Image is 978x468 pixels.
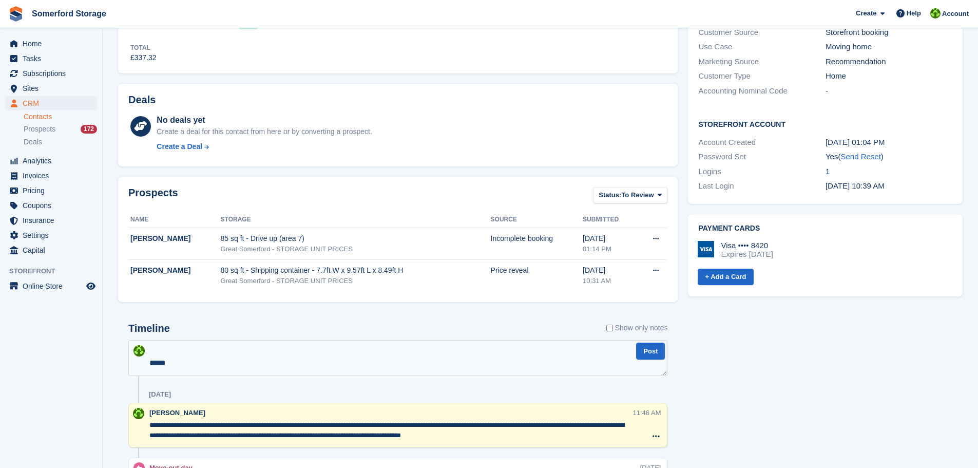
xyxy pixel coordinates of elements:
[130,43,157,52] div: Total
[23,279,84,293] span: Online Store
[826,137,952,148] div: [DATE] 01:04 PM
[23,183,84,198] span: Pricing
[838,152,883,161] span: ( )
[583,233,636,244] div: [DATE]
[23,213,84,228] span: Insurance
[24,124,97,135] a: Prospects 172
[5,243,97,257] a: menu
[23,243,84,257] span: Capital
[583,244,636,254] div: 01:14 PM
[23,228,84,242] span: Settings
[23,169,84,183] span: Invoices
[221,233,491,244] div: 85 sq ft - Drive up (area 7)
[826,41,952,53] div: Moving home
[8,6,24,22] img: stora-icon-8386f47178a22dfd0bd8f6a31ec36ba5ce8667c1dd55bd0f319d3a0aa187defe.svg
[606,323,668,333] label: Show only notes
[5,213,97,228] a: menu
[130,265,221,276] div: [PERSON_NAME]
[5,154,97,168] a: menu
[606,323,613,333] input: Show only notes
[24,137,97,147] a: Deals
[221,244,491,254] div: Great Somerford - STORAGE UNIT PRICES
[698,70,825,82] div: Customer Type
[698,27,825,39] div: Customer Source
[23,198,84,213] span: Coupons
[130,52,157,63] div: £337.32
[5,169,97,183] a: menu
[5,198,97,213] a: menu
[621,190,654,200] span: To Review
[698,180,825,192] div: Last Login
[128,94,156,106] h2: Deals
[698,241,714,257] img: Visa Logo
[698,85,825,97] div: Accounting Nominal Code
[5,228,97,242] a: menu
[149,409,205,417] span: [PERSON_NAME]
[157,141,202,152] div: Create a Deal
[583,276,636,286] div: 10:31 AM
[221,212,491,228] th: Storage
[28,5,110,22] a: Somerford Storage
[24,124,55,134] span: Prospects
[491,265,583,276] div: Price reveal
[698,166,825,178] div: Logins
[23,36,84,51] span: Home
[24,112,97,122] a: Contacts
[826,166,952,178] div: 1
[856,8,876,18] span: Create
[130,233,221,244] div: [PERSON_NAME]
[157,114,372,126] div: No deals yet
[5,66,97,81] a: menu
[826,27,952,39] div: Storefront booking
[826,56,952,68] div: Recommendation
[157,141,372,152] a: Create a Deal
[698,119,952,129] h2: Storefront Account
[636,343,665,360] button: Post
[583,212,636,228] th: Submitted
[221,265,491,276] div: 80 sq ft - Shipping container - 7.7ft W x 9.57ft L x 8.49ft H
[85,280,97,292] a: Preview store
[826,85,952,97] div: -
[826,151,952,163] div: Yes
[133,345,145,357] img: Michael Llewellen Palmer
[5,183,97,198] a: menu
[698,137,825,148] div: Account Created
[23,51,84,66] span: Tasks
[826,70,952,82] div: Home
[698,151,825,163] div: Password Set
[5,36,97,51] a: menu
[930,8,941,18] img: Michael Llewellen Palmer
[157,126,372,137] div: Create a deal for this contact from here or by converting a prospect.
[633,408,661,418] div: 11:46 AM
[599,190,621,200] span: Status:
[128,212,221,228] th: Name
[24,137,42,147] span: Deals
[5,96,97,110] a: menu
[128,187,178,206] h2: Prospects
[221,276,491,286] div: Great Somerford - STORAGE UNIT PRICES
[907,8,921,18] span: Help
[583,265,636,276] div: [DATE]
[698,224,952,233] h2: Payment cards
[491,212,583,228] th: Source
[721,250,773,259] div: Expires [DATE]
[593,187,667,204] button: Status: To Review
[698,269,753,286] a: + Add a Card
[149,390,171,399] div: [DATE]
[9,266,102,276] span: Storefront
[491,233,583,244] div: Incomplete booking
[5,51,97,66] a: menu
[840,152,880,161] a: Send Reset
[23,81,84,96] span: Sites
[826,181,885,190] time: 2025-06-26 09:39:14 UTC
[128,323,170,334] h2: Timeline
[23,66,84,81] span: Subscriptions
[23,96,84,110] span: CRM
[81,125,97,134] div: 172
[698,41,825,53] div: Use Case
[698,56,825,68] div: Marketing Source
[133,408,144,419] img: Michael Llewellen Palmer
[5,279,97,293] a: menu
[721,241,773,250] div: Visa •••• 8420
[23,154,84,168] span: Analytics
